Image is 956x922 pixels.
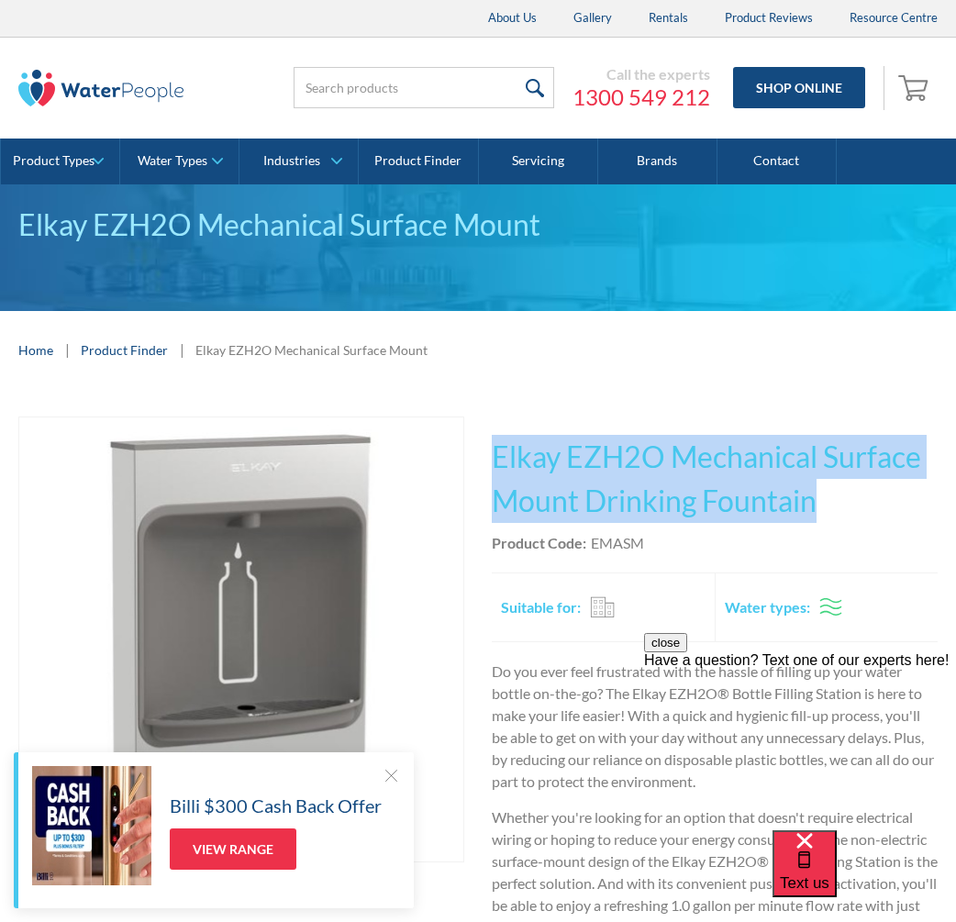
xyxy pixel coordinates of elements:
[644,633,956,853] iframe: podium webchat widget prompt
[18,340,53,360] a: Home
[598,139,717,184] a: Brands
[733,67,865,108] a: Shop Online
[32,766,151,885] img: Billi $300 Cash Back Offer
[18,417,464,862] a: open lightbox
[572,65,710,83] div: Call the experts
[591,532,644,554] div: EMASM
[492,435,938,523] h1: Elkay EZH2O Mechanical Surface Mount Drinking Fountain
[81,340,168,360] a: Product Finder
[898,72,933,102] img: shopping cart
[177,339,186,361] div: |
[294,67,554,108] input: Search products
[170,792,382,819] h5: Billi $300 Cash Back Offer
[138,153,207,169] div: Water Types
[18,70,183,106] img: The Water People
[1,139,119,184] a: Product Types
[894,66,938,110] a: Open empty cart
[725,596,810,618] h2: Water types:
[239,139,358,184] a: Industries
[62,339,72,361] div: |
[18,203,938,247] div: Elkay EZH2O Mechanical Surface Mount
[359,139,478,184] a: Product Finder
[572,83,710,111] a: 1300 549 212
[19,417,463,861] img: Elkay EZH2O Mechanical Surface Mount
[492,661,938,793] p: Do you ever feel frustrated with the hassle of filling up your water bottle on-the-go? The Elkay ...
[492,534,586,551] strong: Product Code:
[195,340,428,360] div: Elkay EZH2O Mechanical Surface Mount
[717,139,837,184] a: Contact
[13,153,94,169] div: Product Types
[501,596,581,618] h2: Suitable for:
[479,139,598,184] a: Servicing
[773,830,956,922] iframe: podium webchat widget bubble
[170,828,296,870] a: View Range
[120,139,239,184] a: Water Types
[263,153,320,169] div: Industries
